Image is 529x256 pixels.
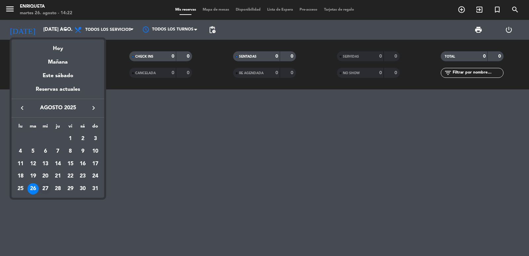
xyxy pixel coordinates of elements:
[27,145,39,158] td: 5 de agosto de 2025
[27,158,39,170] div: 12
[39,182,52,195] td: 27 de agosto de 2025
[52,170,64,182] td: 21 de agosto de 2025
[28,104,88,112] span: agosto 2025
[12,85,104,99] div: Reservas actuales
[18,104,26,112] i: keyboard_arrow_left
[65,183,76,194] div: 29
[90,171,101,182] div: 24
[40,158,51,170] div: 13
[15,171,26,182] div: 18
[52,158,63,170] div: 14
[90,183,101,194] div: 31
[12,53,104,67] div: Mañana
[52,123,64,133] th: jueves
[77,146,88,157] div: 9
[27,171,39,182] div: 19
[77,170,89,182] td: 23 de agosto de 2025
[64,170,77,182] td: 22 de agosto de 2025
[14,158,27,170] td: 11 de agosto de 2025
[27,146,39,157] div: 5
[52,146,63,157] div: 7
[64,145,77,158] td: 8 de agosto de 2025
[52,158,64,170] td: 14 de agosto de 2025
[12,67,104,85] div: Este sábado
[52,171,63,182] div: 21
[77,182,89,195] td: 30 de agosto de 2025
[65,171,76,182] div: 22
[52,183,63,194] div: 28
[39,123,52,133] th: miércoles
[90,133,101,144] div: 3
[52,182,64,195] td: 28 de agosto de 2025
[14,145,27,158] td: 4 de agosto de 2025
[64,123,77,133] th: viernes
[77,123,89,133] th: sábado
[15,183,26,194] div: 25
[27,183,39,194] div: 26
[88,104,100,112] button: keyboard_arrow_right
[65,133,76,144] div: 1
[64,182,77,195] td: 29 de agosto de 2025
[15,158,26,170] div: 11
[77,171,88,182] div: 23
[64,158,77,170] td: 15 de agosto de 2025
[77,132,89,145] td: 2 de agosto de 2025
[64,132,77,145] td: 1 de agosto de 2025
[77,183,88,194] div: 30
[90,104,98,112] i: keyboard_arrow_right
[15,146,26,157] div: 4
[65,158,76,170] div: 15
[27,170,39,182] td: 19 de agosto de 2025
[14,132,64,145] td: AGO.
[40,146,51,157] div: 6
[52,145,64,158] td: 7 de agosto de 2025
[89,158,102,170] td: 17 de agosto de 2025
[39,145,52,158] td: 6 de agosto de 2025
[14,123,27,133] th: lunes
[14,182,27,195] td: 25 de agosto de 2025
[40,183,51,194] div: 27
[89,123,102,133] th: domingo
[40,171,51,182] div: 20
[14,170,27,182] td: 18 de agosto de 2025
[90,146,101,157] div: 10
[27,182,39,195] td: 26 de agosto de 2025
[89,170,102,182] td: 24 de agosto de 2025
[39,170,52,182] td: 20 de agosto de 2025
[27,123,39,133] th: martes
[16,104,28,112] button: keyboard_arrow_left
[90,158,101,170] div: 17
[77,133,88,144] div: 2
[77,158,88,170] div: 16
[89,132,102,145] td: 3 de agosto de 2025
[77,158,89,170] td: 16 de agosto de 2025
[89,182,102,195] td: 31 de agosto de 2025
[39,158,52,170] td: 13 de agosto de 2025
[27,158,39,170] td: 12 de agosto de 2025
[65,146,76,157] div: 8
[77,145,89,158] td: 9 de agosto de 2025
[89,145,102,158] td: 10 de agosto de 2025
[12,39,104,53] div: Hoy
